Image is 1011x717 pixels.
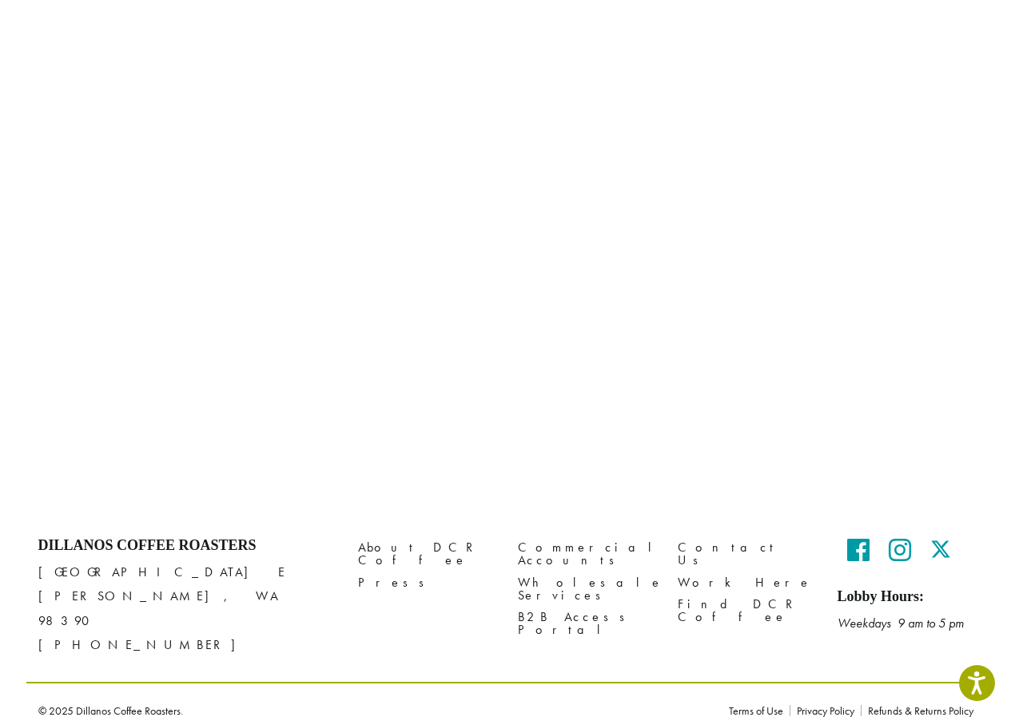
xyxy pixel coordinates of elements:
a: B2B Access Portal [518,606,654,640]
em: Weekdays 9 am to 5 pm [838,615,964,631]
a: Refunds & Returns Policy [861,705,973,716]
a: About DCR Coffee [358,537,494,572]
a: Press [358,572,494,593]
a: Commercial Accounts [518,537,654,572]
p: [GEOGRAPHIC_DATA] E [PERSON_NAME], WA 98390 [PHONE_NUMBER] [38,560,334,656]
h4: Dillanos Coffee Roasters [38,537,334,555]
h5: Lobby Hours: [838,588,973,606]
p: © 2025 Dillanos Coffee Roasters. [38,705,705,716]
a: Wholesale Services [518,572,654,606]
a: Privacy Policy [790,705,861,716]
a: Terms of Use [729,705,790,716]
a: Contact Us [678,537,814,572]
a: Find DCR Coffee [678,593,814,627]
a: Work Here [678,572,814,593]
